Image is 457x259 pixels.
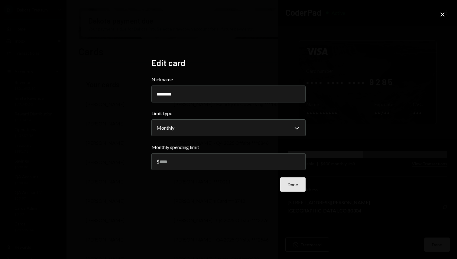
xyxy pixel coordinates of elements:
[151,110,306,117] label: Limit type
[151,119,306,136] button: Limit type
[151,76,306,83] label: Nickname
[151,57,306,69] h2: Edit card
[151,144,306,151] label: Monthly spending limit
[280,177,306,192] button: Done
[157,159,160,164] div: $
